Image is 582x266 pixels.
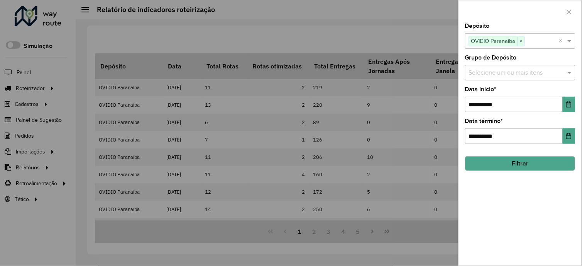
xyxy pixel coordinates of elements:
span: × [518,37,524,46]
label: Data término [465,116,503,126]
span: OVIDIO Paranaíba [469,36,518,46]
label: Grupo de Depósito [465,53,517,62]
button: Filtrar [465,156,575,171]
label: Data início [465,85,497,94]
label: Depósito [465,21,490,31]
span: Clear all [559,36,566,46]
button: Choose Date [563,128,575,144]
button: Choose Date [563,97,575,112]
